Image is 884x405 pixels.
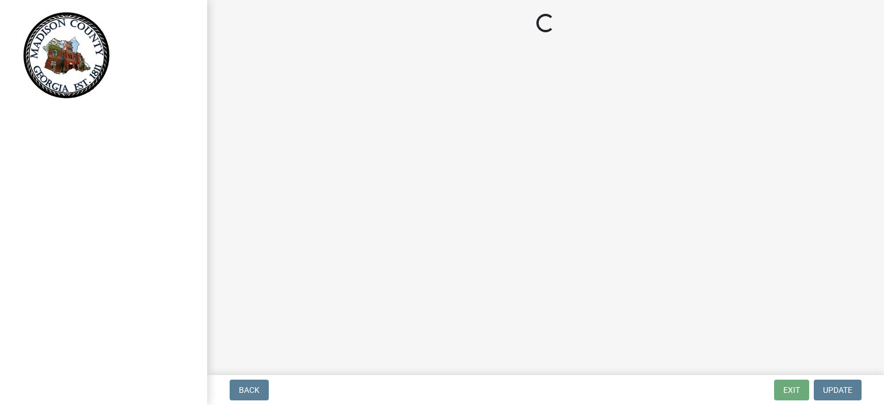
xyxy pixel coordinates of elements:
[239,385,260,395] span: Back
[23,12,110,99] img: Madison County, Georgia
[774,380,809,400] button: Exit
[230,380,269,400] button: Back
[823,385,852,395] span: Update
[814,380,862,400] button: Update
